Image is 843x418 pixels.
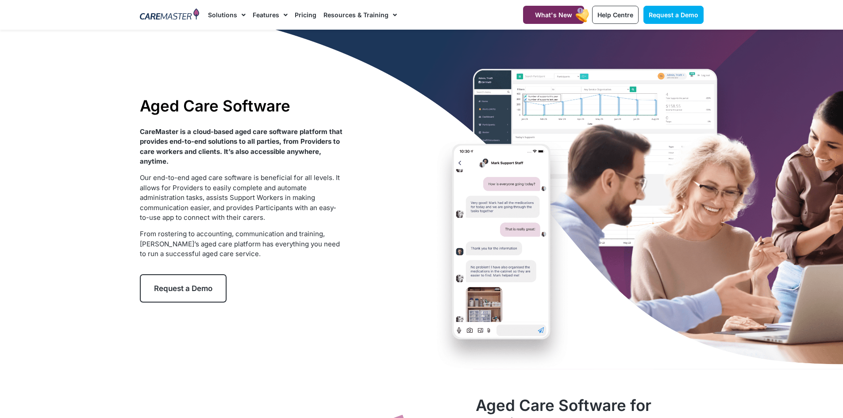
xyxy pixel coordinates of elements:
[535,11,572,19] span: What's New
[140,8,200,22] img: CareMaster Logo
[140,127,343,166] strong: CareMaster is a cloud-based aged care software platform that provides end-to-end solutions to all...
[140,173,340,222] span: Our end-to-end aged care software is beneficial for all levels. It allows for Providers to easily...
[140,274,227,303] a: Request a Demo
[140,230,340,258] span: From rostering to accounting, communication and training, [PERSON_NAME]’s aged care platform has ...
[597,11,633,19] span: Help Centre
[154,284,212,293] span: Request a Demo
[643,6,704,24] a: Request a Demo
[592,6,639,24] a: Help Centre
[649,11,698,19] span: Request a Demo
[140,96,343,115] h1: Aged Care Software
[523,6,584,24] a: What's New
